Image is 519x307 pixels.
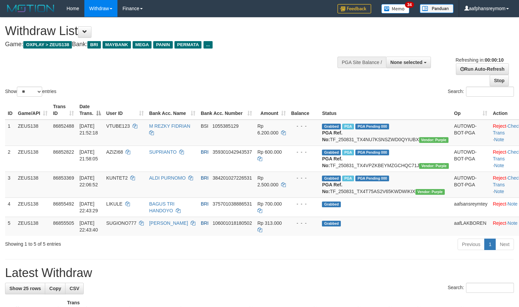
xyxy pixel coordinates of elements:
img: panduan.png [420,4,454,13]
span: Copy 384201027226531 to clipboard [213,175,252,181]
td: TF_250831_TX4VPZKBEYMZGCHQC71J [319,146,451,172]
span: PGA Pending [355,150,389,155]
a: M REZKY FIDRIAN [149,123,190,129]
span: Vendor URL: https://trx4.1velocity.biz [419,163,448,169]
th: Bank Acc. Name: activate to sort column ascending [146,100,198,120]
span: Rp 600.000 [257,149,282,155]
span: Vendor URL: https://trx4.1velocity.biz [415,189,445,195]
th: Op: activate to sort column ascending [452,100,490,120]
a: Reject [493,220,506,226]
a: Show 25 rows [5,283,45,294]
span: Rp 313.000 [257,220,282,226]
td: 4 [5,197,15,217]
a: Note [508,220,518,226]
span: CSV [70,286,79,291]
span: Rp 6.200.000 [257,123,278,135]
span: Vendor URL: https://trx4.1velocity.biz [419,137,448,143]
span: Grabbed [322,150,341,155]
span: Copy 359301042943537 to clipboard [213,149,252,155]
td: 5 [5,217,15,236]
td: aafLAKBOREN [452,217,490,236]
div: - - - [291,220,317,226]
span: PGA Pending [355,124,389,129]
span: None selected [390,60,422,65]
a: BAGUS TRI HANDOYO [149,201,174,213]
td: ZEUS138 [15,197,50,217]
label: Search: [448,283,514,293]
span: Rp 2.500.000 [257,175,278,187]
td: ZEUS138 [15,120,50,146]
img: Button%20Memo.svg [381,4,410,13]
span: PGA Pending [355,176,389,181]
a: Note [508,201,518,207]
th: Status [319,100,451,120]
span: AZIZI68 [106,149,123,155]
th: Trans ID: activate to sort column ascending [50,100,77,120]
h4: Game: Bank: [5,41,339,48]
span: [DATE] 21:58:05 [79,149,98,161]
span: Copy 375701038886531 to clipboard [213,201,252,207]
a: Reject [493,175,506,181]
td: ZEUS138 [15,146,50,172]
div: - - - [291,175,317,181]
span: Copy 1055385129 to clipboard [212,123,239,129]
span: BRI [87,41,101,49]
th: Balance [289,100,320,120]
b: PGA Ref. No: [322,156,342,168]
span: 34 [405,2,414,8]
span: Copy [49,286,61,291]
a: CSV [65,283,84,294]
th: User ID: activate to sort column ascending [104,100,146,120]
span: Show 25 rows [9,286,41,291]
label: Search: [448,87,514,97]
span: Marked by aaftrukkakada [342,176,354,181]
span: Marked by aaftrukkakada [342,150,354,155]
td: ZEUS138 [15,172,50,197]
span: [DATE] 22:43:40 [79,220,98,233]
a: Stop [490,75,509,86]
span: KUNTET2 [106,175,128,181]
th: Date Trans.: activate to sort column descending [77,100,103,120]
td: AUTOWD-BOT-PGA [452,120,490,146]
a: Note [494,163,504,168]
button: None selected [386,57,431,68]
td: TF_250831_TX4T75AS2V65KWDWIKIX [319,172,451,197]
a: SUPRIANTO [149,149,176,155]
select: Showentries [17,87,42,97]
span: 86852822 [53,149,74,155]
div: PGA Site Balance / [337,57,386,68]
div: Showing 1 to 5 of 5 entries [5,238,211,247]
td: aafsansreymtey [452,197,490,217]
span: [DATE] 21:52:18 [79,123,98,135]
td: ZEUS138 [15,217,50,236]
a: Note [494,137,504,142]
span: Grabbed [322,202,341,207]
span: LIKULE [106,201,122,207]
div: - - - [291,149,317,155]
h1: Withdraw List [5,24,339,38]
span: MEGA [133,41,152,49]
span: 86855492 [53,201,74,207]
span: BRI [201,175,209,181]
span: Copy 106001018180502 to clipboard [213,220,252,226]
span: VTUBE123 [106,123,130,129]
span: BSI [201,123,209,129]
td: TF_250831_TX4NU7KSNSZWD0QYIUBX [319,120,451,146]
a: [PERSON_NAME] [149,220,188,226]
span: ... [203,41,213,49]
span: SUGIONO777 [106,220,136,226]
td: AUTOWD-BOT-PGA [452,172,490,197]
td: AUTOWD-BOT-PGA [452,146,490,172]
span: BRI [201,220,209,226]
span: BRI [201,149,209,155]
a: Previous [458,239,485,250]
td: 1 [5,120,15,146]
b: PGA Ref. No: [322,130,342,142]
span: OXPLAY > ZEUS138 [23,41,72,49]
span: [DATE] 22:43:29 [79,201,98,213]
th: Bank Acc. Number: activate to sort column ascending [198,100,255,120]
span: 86852488 [53,123,74,129]
span: Grabbed [322,124,341,129]
th: ID [5,100,15,120]
th: Amount: activate to sort column ascending [255,100,289,120]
